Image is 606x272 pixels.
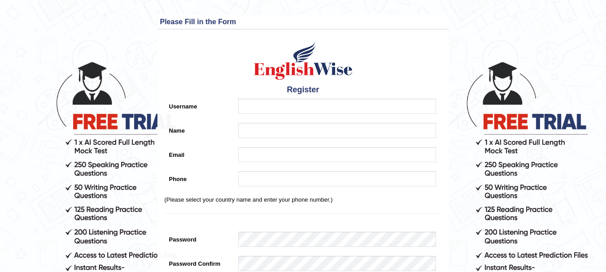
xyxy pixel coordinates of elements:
[252,41,354,81] img: Logo of English Wise create a new account for intelligent practice with AI
[165,86,442,95] h4: Register
[165,171,234,183] label: Phone
[165,99,234,111] label: Username
[165,195,442,204] p: (Please select your country name and enter your phone number.)
[160,18,446,26] h3: Please Fill in the Form
[165,123,234,135] label: Name
[165,147,234,159] label: Email
[165,256,234,268] label: Password Confirm
[165,232,234,244] label: Password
